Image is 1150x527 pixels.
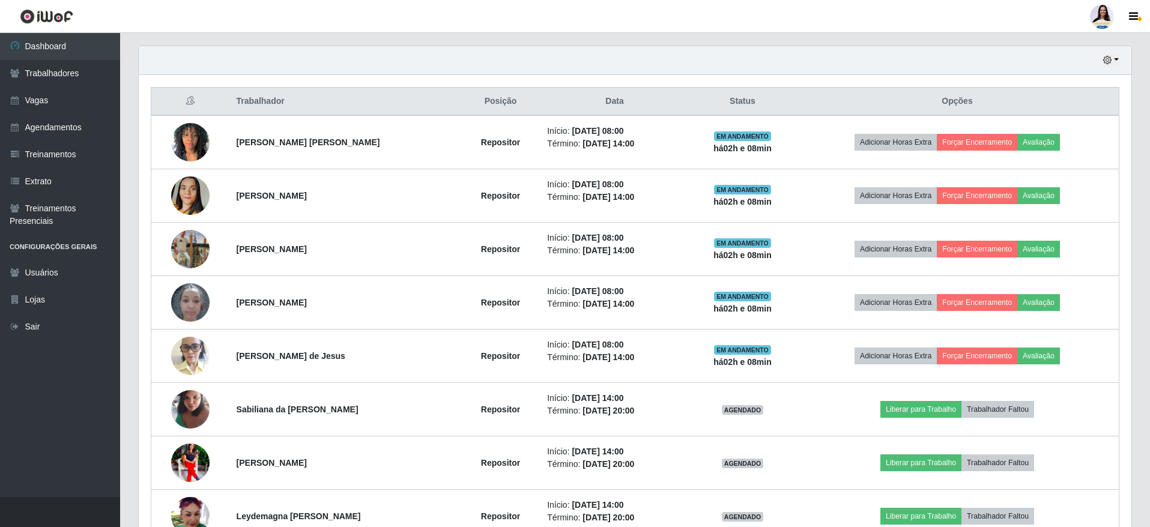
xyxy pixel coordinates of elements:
[237,405,359,414] strong: Sabiliana da [PERSON_NAME]
[583,406,634,415] time: [DATE] 20:00
[713,357,772,367] strong: há 02 h e 08 min
[583,352,634,362] time: [DATE] 14:00
[237,137,380,147] strong: [PERSON_NAME] [PERSON_NAME]
[572,393,623,403] time: [DATE] 14:00
[547,351,682,364] li: Término:
[481,191,520,200] strong: Repositor
[1017,294,1060,311] button: Avaliação
[572,233,623,242] time: [DATE] 08:00
[714,238,771,248] span: EM ANDAMENTO
[547,125,682,137] li: Início:
[171,277,210,328] img: 1754258368800.jpeg
[714,131,771,141] span: EM ANDAMENTO
[714,292,771,301] span: EM ANDAMENTO
[583,513,634,522] time: [DATE] 20:00
[713,304,772,313] strong: há 02 h e 08 min
[547,392,682,405] li: Início:
[547,511,682,524] li: Término:
[547,339,682,351] li: Início:
[481,137,520,147] strong: Repositor
[714,345,771,355] span: EM ANDAMENTO
[461,88,540,116] th: Posição
[722,459,764,468] span: AGENDADO
[481,244,520,254] strong: Repositor
[481,511,520,521] strong: Repositor
[481,351,520,361] strong: Repositor
[855,134,937,151] button: Adicionar Horas Extra
[961,454,1034,471] button: Trabalhador Faltou
[171,215,210,283] img: 1749745311179.jpeg
[481,458,520,468] strong: Repositor
[540,88,689,116] th: Data
[171,384,210,435] img: 1749411352336.jpeg
[237,244,307,254] strong: [PERSON_NAME]
[237,511,361,521] strong: Leydemagna [PERSON_NAME]
[547,405,682,417] li: Término:
[572,340,623,349] time: [DATE] 08:00
[171,116,210,167] img: 1748449029171.jpeg
[713,250,772,260] strong: há 02 h e 08 min
[547,298,682,310] li: Término:
[229,88,461,116] th: Trabalhador
[20,9,73,24] img: CoreUI Logo
[1017,187,1060,204] button: Avaliação
[572,286,623,296] time: [DATE] 08:00
[547,445,682,458] li: Início:
[961,508,1034,525] button: Trabalhador Faltou
[171,439,210,487] img: 1751311767272.jpeg
[855,241,937,257] button: Adicionar Horas Extra
[937,187,1017,204] button: Forçar Encerramento
[572,447,623,456] time: [DATE] 14:00
[855,348,937,364] button: Adicionar Horas Extra
[171,161,210,230] img: 1748562791419.jpeg
[583,139,634,148] time: [DATE] 14:00
[237,351,345,361] strong: [PERSON_NAME] de Jesus
[880,401,961,418] button: Liberar para Trabalho
[1017,134,1060,151] button: Avaliação
[1017,348,1060,364] button: Avaliação
[722,405,764,415] span: AGENDADO
[689,88,796,116] th: Status
[572,179,623,189] time: [DATE] 08:00
[583,245,634,255] time: [DATE] 14:00
[583,192,634,202] time: [DATE] 14:00
[481,405,520,414] strong: Repositor
[547,191,682,203] li: Término:
[547,178,682,191] li: Início:
[583,459,634,469] time: [DATE] 20:00
[937,294,1017,311] button: Forçar Encerramento
[796,88,1119,116] th: Opções
[547,499,682,511] li: Início:
[547,458,682,471] li: Término:
[937,348,1017,364] button: Forçar Encerramento
[547,137,682,150] li: Término:
[722,512,764,522] span: AGENDADO
[713,143,772,153] strong: há 02 h e 08 min
[572,126,623,136] time: [DATE] 08:00
[880,454,961,471] button: Liberar para Trabalho
[714,185,771,194] span: EM ANDAMENTO
[237,191,307,200] strong: [PERSON_NAME]
[572,500,623,510] time: [DATE] 14:00
[713,197,772,206] strong: há 02 h e 08 min
[937,134,1017,151] button: Forçar Encerramento
[547,232,682,244] li: Início:
[547,244,682,257] li: Término:
[237,298,307,307] strong: [PERSON_NAME]
[171,330,210,381] img: 1756299502061.jpeg
[880,508,961,525] button: Liberar para Trabalho
[481,298,520,307] strong: Repositor
[547,285,682,298] li: Início:
[855,187,937,204] button: Adicionar Horas Extra
[1017,241,1060,257] button: Avaliação
[961,401,1034,418] button: Trabalhador Faltou
[855,294,937,311] button: Adicionar Horas Extra
[237,458,307,468] strong: [PERSON_NAME]
[583,299,634,309] time: [DATE] 14:00
[937,241,1017,257] button: Forçar Encerramento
